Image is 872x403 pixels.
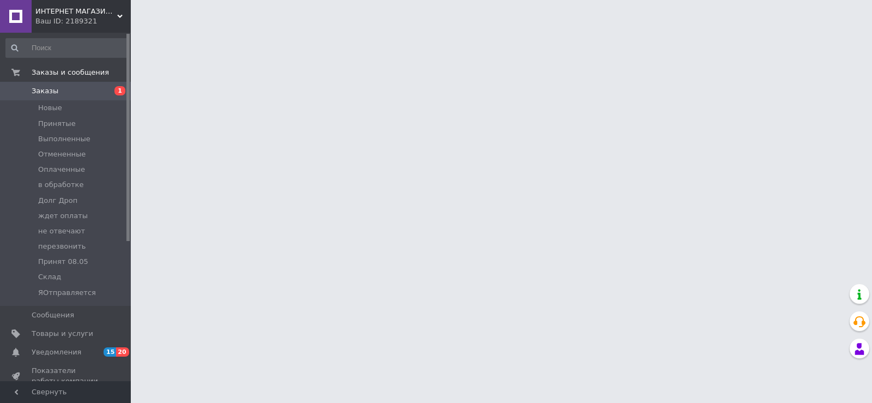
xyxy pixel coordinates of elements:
[32,366,101,386] span: Показатели работы компании
[38,103,62,113] span: Новые
[114,86,125,95] span: 1
[104,347,116,357] span: 15
[116,347,129,357] span: 20
[38,272,61,282] span: Склад
[38,288,96,298] span: ЯОтправляется
[32,329,93,339] span: Товары и услуги
[32,310,74,320] span: Сообщения
[5,38,129,58] input: Поиск
[35,7,117,16] span: ИНТЕРНЕТ МАГАЗИН БЕНЗО-ЭЛЕКТРО ИНСТРУМЕНТА
[38,134,90,144] span: Выполненные
[38,180,83,190] span: в обработке
[38,211,88,221] span: ждет оплаты
[32,86,58,96] span: Заказы
[38,165,85,175] span: Оплаченные
[38,257,88,267] span: Принят 08.05
[32,347,81,357] span: Уведомления
[35,16,131,26] div: Ваш ID: 2189321
[38,149,86,159] span: Отмененные
[38,242,86,251] span: перезвонить
[38,196,77,206] span: Долг Дроп
[38,226,85,236] span: не отвечают
[32,68,109,77] span: Заказы и сообщения
[38,119,76,129] span: Принятые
